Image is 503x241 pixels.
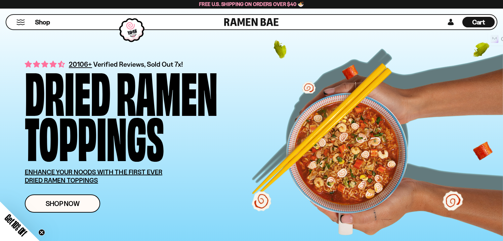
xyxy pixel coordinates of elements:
span: Shop [35,18,50,27]
div: Ramen [116,68,218,113]
span: Cart [472,18,485,26]
a: Cart [462,15,495,29]
span: Shop Now [46,200,80,207]
div: Toppings [25,113,164,158]
u: ENHANCE YOUR NOODS WITH THE FIRST EVER DRIED RAMEN TOPPINGS [25,168,162,184]
span: Free U.S. Shipping on Orders over $40 🍜 [199,1,304,7]
span: Get 10% Off [3,212,29,238]
a: Shop [35,17,50,27]
button: Mobile Menu Trigger [16,19,25,25]
div: Dried [25,68,110,113]
a: Shop Now [25,194,100,213]
button: Close teaser [38,229,45,236]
